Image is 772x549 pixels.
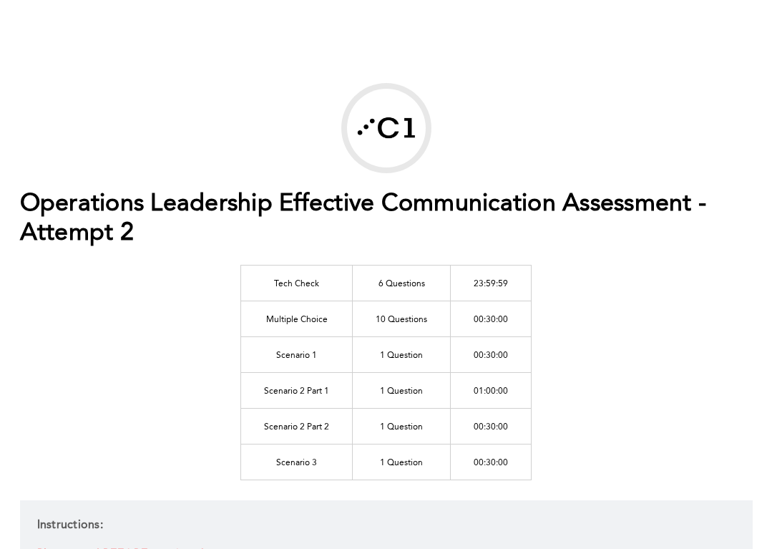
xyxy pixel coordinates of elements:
[451,444,532,480] td: 00:30:00
[451,336,532,372] td: 00:30:00
[353,336,451,372] td: 1 Question
[451,372,532,408] td: 01:00:00
[451,301,532,336] td: 00:30:00
[353,301,451,336] td: 10 Questions
[241,301,353,336] td: Multiple Choice
[241,372,353,408] td: Scenario 2 Part 1
[353,408,451,444] td: 1 Question
[353,265,451,301] td: 6 Questions
[241,408,353,444] td: Scenario 2 Part 2
[241,336,353,372] td: Scenario 1
[353,372,451,408] td: 1 Question
[347,89,426,167] img: Correlation One
[241,444,353,480] td: Scenario 3
[451,265,532,301] td: 23:59:59
[451,408,532,444] td: 00:30:00
[241,265,353,301] td: Tech Check
[20,190,753,248] h1: Operations Leadership Effective Communication Assessment - Attempt 2
[353,444,451,480] td: 1 Question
